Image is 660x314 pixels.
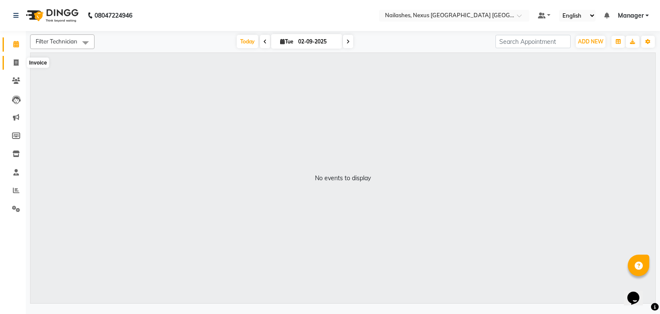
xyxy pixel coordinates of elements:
[624,280,651,305] iframe: chat widget
[36,38,77,45] span: Filter Technician
[296,35,339,48] input: 2025-09-02
[315,174,371,183] div: No events to display
[495,35,571,48] input: Search Appointment
[618,11,644,20] span: Manager
[22,3,81,28] img: logo
[278,38,296,45] span: Tue
[237,35,258,48] span: Today
[27,58,49,68] div: Invoice
[576,36,605,48] button: ADD NEW
[578,38,603,45] span: ADD NEW
[95,3,132,28] b: 08047224946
